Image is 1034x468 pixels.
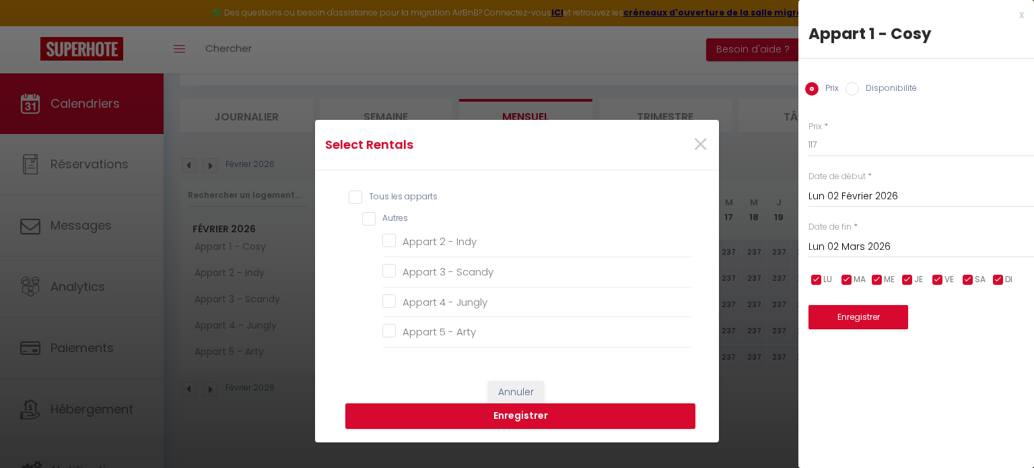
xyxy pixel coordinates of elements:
[488,381,544,404] button: Annuler
[11,5,51,46] button: Ouvrir le widget de chat LiveChat
[798,7,1024,23] div: x
[692,131,709,160] button: Close
[808,305,908,329] button: Enregistrer
[823,273,832,286] span: LU
[808,170,866,183] label: Date de début
[325,135,575,154] h4: Select Rentals
[854,273,866,286] span: MA
[808,221,852,234] label: Date de fin
[345,403,695,429] button: Enregistrer
[1005,273,1012,286] span: DI
[819,82,839,97] label: Prix
[859,82,917,97] label: Disponibilité
[884,273,895,286] span: ME
[944,273,954,286] span: VE
[975,273,986,286] span: SA
[808,121,822,133] label: Prix
[977,407,1024,458] iframe: Chat
[914,273,923,286] span: JE
[692,125,709,165] span: ×
[403,265,493,279] span: Appart 3 - Scandy
[808,23,1024,44] div: Appart 1 - Cosy
[403,295,487,309] span: Appart 4 - Jungly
